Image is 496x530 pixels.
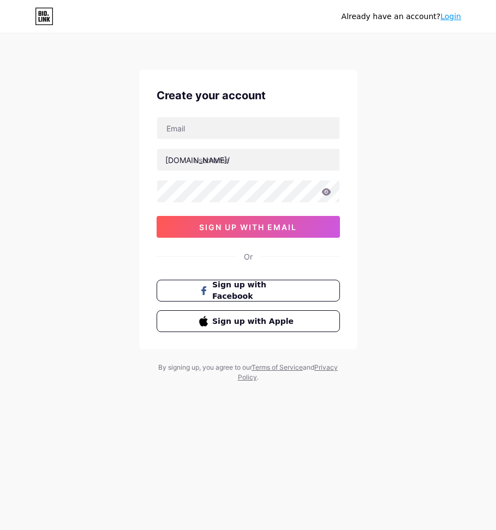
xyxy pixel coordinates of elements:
[157,216,340,238] button: sign up with email
[157,310,340,332] button: Sign up with Apple
[199,222,297,232] span: sign up with email
[157,87,340,104] div: Create your account
[342,11,461,22] div: Already have an account?
[157,280,340,302] button: Sign up with Facebook
[165,154,230,166] div: [DOMAIN_NAME]/
[157,149,339,171] input: username
[156,363,341,382] div: By signing up, you agree to our and .
[252,363,303,371] a: Terms of Service
[244,251,253,262] div: Or
[212,279,297,302] span: Sign up with Facebook
[157,117,339,139] input: Email
[212,316,297,327] span: Sign up with Apple
[440,12,461,21] a: Login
